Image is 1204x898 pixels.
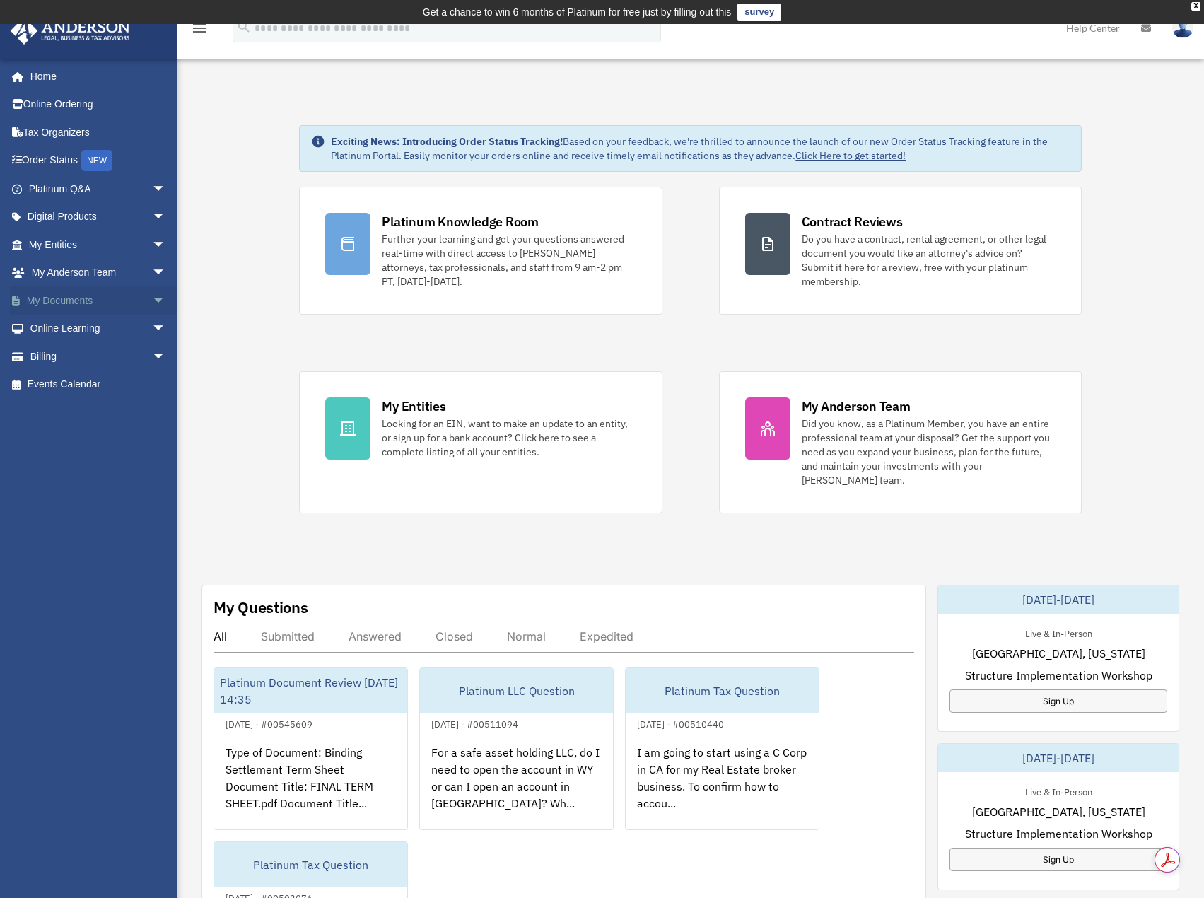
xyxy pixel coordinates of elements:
[965,667,1152,684] span: Structure Implementation Workshop
[10,175,187,203] a: Platinum Q&Aarrow_drop_down
[938,585,1179,614] div: [DATE]-[DATE]
[191,25,208,37] a: menu
[795,149,906,162] a: Click Here to get started!
[507,629,546,643] div: Normal
[152,203,180,232] span: arrow_drop_down
[299,187,662,315] a: Platinum Knowledge Room Further your learning and get your questions answered real-time with dire...
[949,689,1167,713] a: Sign Up
[382,213,539,231] div: Platinum Knowledge Room
[261,629,315,643] div: Submitted
[10,62,180,91] a: Home
[802,397,911,415] div: My Anderson Team
[1014,625,1104,640] div: Live & In-Person
[10,342,187,371] a: Billingarrow_drop_down
[382,416,636,459] div: Looking for an EIN, want to make an update to an entity, or sign up for a bank account? Click her...
[938,744,1179,772] div: [DATE]-[DATE]
[420,668,613,713] div: Platinum LLC Question
[802,213,903,231] div: Contract Reviews
[625,667,819,830] a: Platinum Tax Question[DATE] - #00510440I am going to start using a C Corp in CA for my Real Estat...
[420,716,530,730] div: [DATE] - #00511094
[802,416,1056,487] div: Did you know, as a Platinum Member, you have an entire professional team at your disposal? Get th...
[626,668,819,713] div: Platinum Tax Question
[152,175,180,204] span: arrow_drop_down
[10,286,187,315] a: My Documentsarrow_drop_down
[349,629,402,643] div: Answered
[10,203,187,231] a: Digital Productsarrow_drop_down
[214,629,227,643] div: All
[152,231,180,260] span: arrow_drop_down
[382,232,636,288] div: Further your learning and get your questions answered real-time with direct access to [PERSON_NAM...
[1191,2,1200,11] div: close
[626,733,819,843] div: I am going to start using a C Corp in CA for my Real Estate broker business. To confirm how to ac...
[1172,18,1193,38] img: User Pic
[423,4,732,21] div: Get a chance to win 6 months of Platinum for free just by filling out this
[580,629,633,643] div: Expedited
[972,803,1145,820] span: [GEOGRAPHIC_DATA], [US_STATE]
[299,371,662,513] a: My Entities Looking for an EIN, want to make an update to an entity, or sign up for a bank accoun...
[214,667,408,830] a: Platinum Document Review [DATE] 14:35[DATE] - #00545609Type of Document: Binding Settlement Term ...
[331,135,563,148] strong: Exciting News: Introducing Order Status Tracking!
[719,187,1082,315] a: Contract Reviews Do you have a contract, rental agreement, or other legal document you would like...
[236,19,252,35] i: search
[382,397,445,415] div: My Entities
[331,134,1069,163] div: Based on your feedback, we're thrilled to announce the launch of our new Order Status Tracking fe...
[6,17,134,45] img: Anderson Advisors Platinum Portal
[10,118,187,146] a: Tax Organizers
[949,848,1167,871] a: Sign Up
[152,259,180,288] span: arrow_drop_down
[10,315,187,343] a: Online Learningarrow_drop_down
[436,629,473,643] div: Closed
[10,146,187,175] a: Order StatusNEW
[214,716,324,730] div: [DATE] - #00545609
[191,20,208,37] i: menu
[10,371,187,399] a: Events Calendar
[214,597,308,618] div: My Questions
[1014,783,1104,798] div: Live & In-Person
[802,232,1056,288] div: Do you have a contract, rental agreement, or other legal document you would like an attorney's ad...
[626,716,735,730] div: [DATE] - #00510440
[214,842,407,887] div: Platinum Tax Question
[214,668,407,713] div: Platinum Document Review [DATE] 14:35
[965,825,1152,842] span: Structure Implementation Workshop
[420,733,613,843] div: For a safe asset holding LLC, do I need to open the account in WY or can I open an account in [GE...
[10,259,187,287] a: My Anderson Teamarrow_drop_down
[81,150,112,171] div: NEW
[719,371,1082,513] a: My Anderson Team Did you know, as a Platinum Member, you have an entire professional team at your...
[972,645,1145,662] span: [GEOGRAPHIC_DATA], [US_STATE]
[152,315,180,344] span: arrow_drop_down
[152,342,180,371] span: arrow_drop_down
[214,733,407,843] div: Type of Document: Binding Settlement Term Sheet Document Title: FINAL TERM SHEET.pdf Document Tit...
[10,231,187,259] a: My Entitiesarrow_drop_down
[419,667,614,830] a: Platinum LLC Question[DATE] - #00511094For a safe asset holding LLC, do I need to open the accoun...
[152,286,180,315] span: arrow_drop_down
[10,91,187,119] a: Online Ordering
[737,4,781,21] a: survey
